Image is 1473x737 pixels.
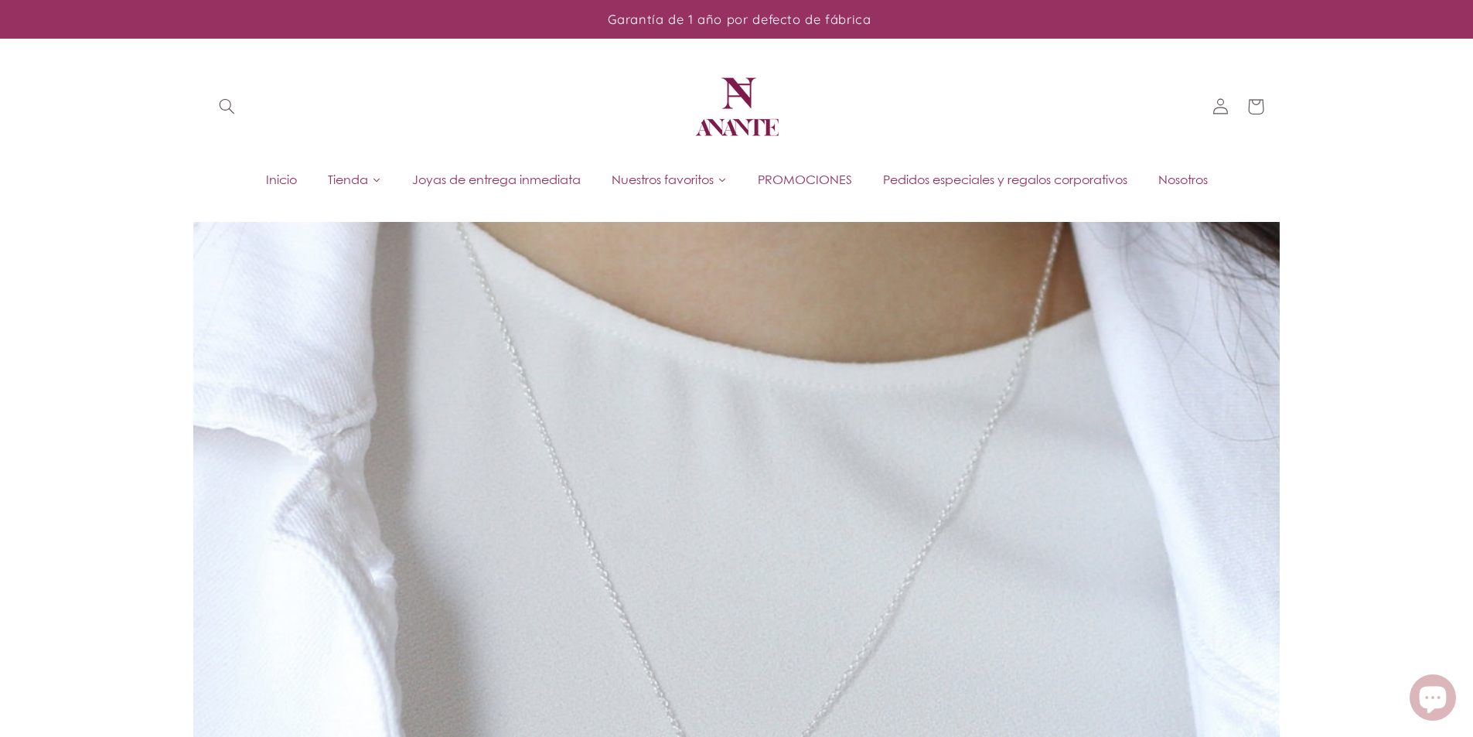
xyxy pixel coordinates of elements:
[690,60,783,153] img: Anante Joyería | Diseño mexicano
[684,54,789,159] a: Anante Joyería | Diseño mexicano
[1143,168,1223,191] a: Nosotros
[397,168,596,191] a: Joyas de entrega inmediata
[312,168,397,191] a: Tienda
[758,171,852,188] span: PROMOCIONES
[1158,171,1208,188] span: Nosotros
[328,171,368,188] span: Tienda
[251,168,312,191] a: Inicio
[868,168,1143,191] a: Pedidos especiales y regalos corporativos
[608,11,871,27] span: Garantía de 1 año por defecto de fábrica
[883,171,1127,188] span: Pedidos especiales y regalos corporativos
[596,168,742,191] a: Nuestros favoritos
[612,171,714,188] span: Nuestros favoritos
[266,171,297,188] span: Inicio
[742,168,868,191] a: PROMOCIONES
[209,89,244,125] summary: Búsqueda
[412,171,581,188] span: Joyas de entrega inmediata
[1405,674,1461,725] inbox-online-store-chat: Chat de la tienda online Shopify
